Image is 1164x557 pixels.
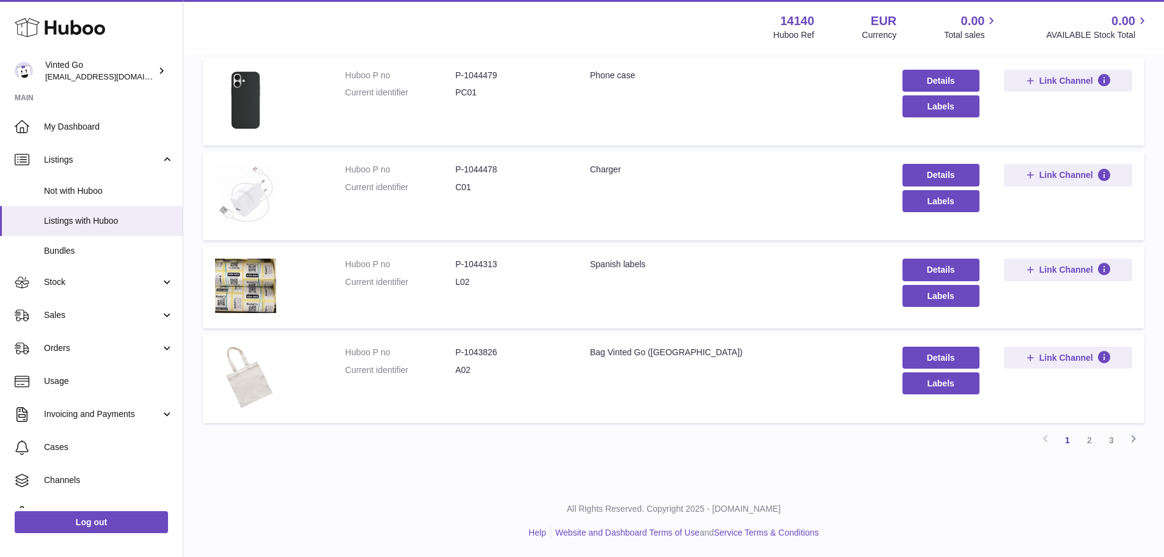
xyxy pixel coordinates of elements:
a: 0.00 Total sales [944,13,998,41]
img: Charger [215,164,276,225]
span: Listings [44,154,161,166]
a: Help [529,528,546,537]
span: Channels [44,474,174,486]
dt: Huboo P no [345,164,455,175]
dd: P-1044479 [455,70,565,81]
dt: Huboo P no [345,70,455,81]
span: Link Channel [1039,75,1093,86]
dd: C01 [455,182,565,193]
a: 3 [1100,429,1122,451]
dt: Current identifier [345,87,455,98]
span: Sales [44,309,161,321]
button: Labels [902,190,979,212]
div: Spanish labels [590,259,877,270]
div: Bag Vinted Go ([GEOGRAPHIC_DATA]) [590,347,877,358]
img: Phone case [215,70,276,131]
span: Usage [44,375,174,387]
button: Link Channel [1004,70,1132,92]
div: Huboo Ref [774,29,814,41]
span: Stock [44,276,161,288]
span: 0.00 [961,13,985,29]
strong: 14140 [780,13,814,29]
img: Bag Vinted Go (Spain) [215,347,276,408]
button: Link Channel [1004,164,1132,186]
a: 1 [1056,429,1078,451]
dt: Current identifier [345,182,455,193]
span: [EMAIL_ADDRESS][DOMAIN_NAME] [45,72,180,81]
span: Link Channel [1039,264,1093,275]
span: Orders [44,342,161,354]
span: Total sales [944,29,998,41]
span: Not with Huboo [44,185,174,197]
a: Log out [15,511,168,533]
span: Link Channel [1039,169,1093,180]
button: Labels [902,372,979,394]
dt: Current identifier [345,276,455,288]
a: 0.00 AVAILABLE Stock Total [1046,13,1149,41]
div: Phone case [590,70,877,81]
li: and [551,527,819,539]
dd: L02 [455,276,565,288]
dd: A02 [455,364,565,376]
span: Listings with Huboo [44,215,174,227]
p: All Rights Reserved. Copyright 2025 - [DOMAIN_NAME] [193,503,1154,515]
dd: P-1044313 [455,259,565,270]
span: My Dashboard [44,121,174,133]
img: Spanish labels [215,259,276,313]
div: Vinted Go [45,59,155,83]
dd: P-1043826 [455,347,565,358]
a: Details [902,70,979,92]
span: Bundles [44,245,174,257]
span: Cases [44,441,174,453]
img: internalAdmin-14140@internal.huboo.com [15,62,33,80]
a: Details [902,164,979,186]
div: Charger [590,164,877,175]
button: Link Channel [1004,259,1132,281]
dd: PC01 [455,87,565,98]
button: Labels [902,95,979,117]
dt: Huboo P no [345,259,455,270]
span: Invoicing and Payments [44,408,161,420]
dt: Huboo P no [345,347,455,358]
span: 0.00 [1111,13,1135,29]
button: Labels [902,285,979,307]
a: 2 [1078,429,1100,451]
a: Details [902,259,979,281]
div: Currency [862,29,897,41]
dd: P-1044478 [455,164,565,175]
span: Link Channel [1039,352,1093,363]
strong: EUR [871,13,896,29]
button: Link Channel [1004,347,1132,369]
a: Website and Dashboard Terms of Use [555,528,700,537]
a: Service Terms & Conditions [714,528,819,537]
a: Details [902,347,979,369]
span: Settings [44,507,174,519]
dt: Current identifier [345,364,455,376]
span: AVAILABLE Stock Total [1046,29,1149,41]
